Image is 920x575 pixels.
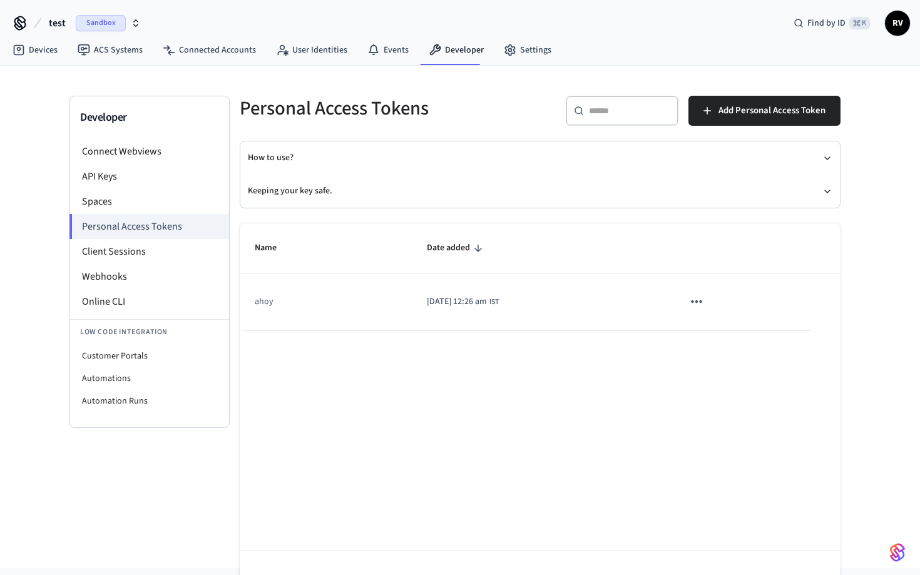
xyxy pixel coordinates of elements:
[70,239,229,264] li: Client Sessions
[3,39,68,61] a: Devices
[688,96,841,126] button: Add Personal Access Token
[489,297,499,308] span: IST
[427,238,486,258] span: Date added
[70,367,229,390] li: Automations
[70,139,229,164] li: Connect Webviews
[240,273,412,330] td: ahoy
[248,175,832,208] button: Keeping your key safe.
[427,295,487,308] span: [DATE] 12:26 am
[70,189,229,214] li: Spaces
[427,295,499,308] div: Asia/Calcutta
[255,238,293,258] span: Name
[70,164,229,189] li: API Keys
[70,319,229,345] li: Low Code Integration
[890,542,905,562] img: SeamLogoGradient.69752ec5.svg
[76,15,126,31] span: Sandbox
[70,264,229,289] li: Webhooks
[718,103,825,119] span: Add Personal Access Token
[70,289,229,314] li: Online CLI
[69,214,229,239] li: Personal Access Tokens
[240,96,533,121] h5: Personal Access Tokens
[70,390,229,412] li: Automation Runs
[70,345,229,367] li: Customer Portals
[248,141,832,175] button: How to use?
[357,39,419,61] a: Events
[886,12,909,34] span: RV
[849,17,870,29] span: ⌘ K
[266,39,357,61] a: User Identities
[784,12,880,34] div: Find by ID⌘ K
[494,39,561,61] a: Settings
[885,11,910,36] button: RV
[240,223,841,331] table: sticky table
[153,39,266,61] a: Connected Accounts
[68,39,153,61] a: ACS Systems
[49,16,66,31] span: test
[419,39,494,61] a: Developer
[807,17,846,29] span: Find by ID
[80,109,219,126] h3: Developer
